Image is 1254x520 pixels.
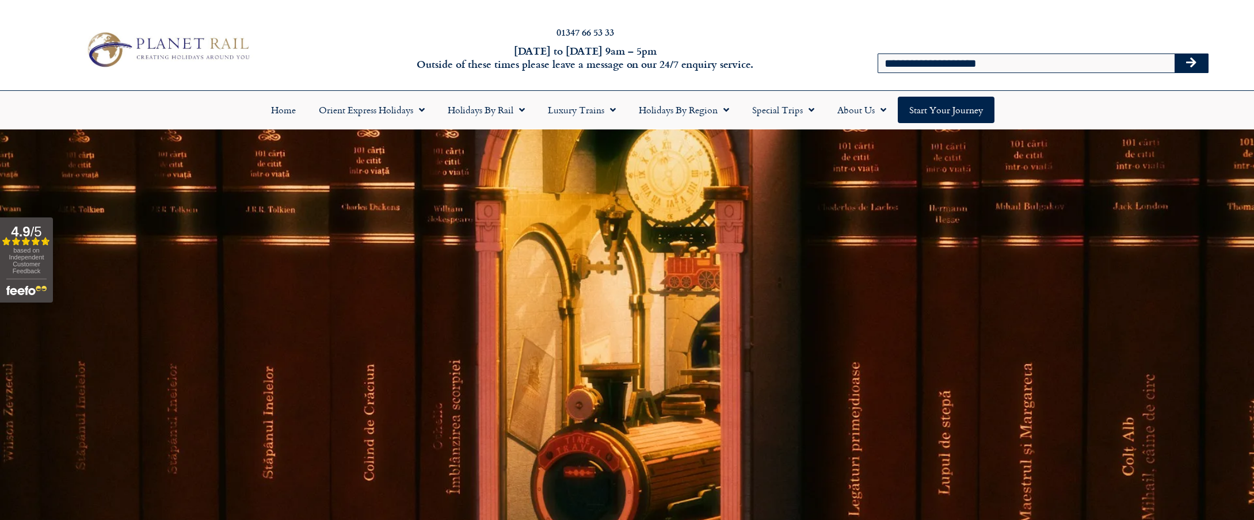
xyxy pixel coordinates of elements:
[826,97,898,123] a: About Us
[557,25,614,39] a: 01347 66 53 33
[741,97,826,123] a: Special Trips
[536,97,627,123] a: Luxury Trains
[337,44,833,71] h6: [DATE] to [DATE] 9am – 5pm Outside of these times please leave a message on our 24/7 enquiry serv...
[307,97,436,123] a: Orient Express Holidays
[6,97,1248,123] nav: Menu
[627,97,741,123] a: Holidays by Region
[1175,54,1208,72] button: Search
[436,97,536,123] a: Holidays by Rail
[898,97,994,123] a: Start your Journey
[260,97,307,123] a: Home
[81,28,254,70] img: Planet Rail Train Holidays Logo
